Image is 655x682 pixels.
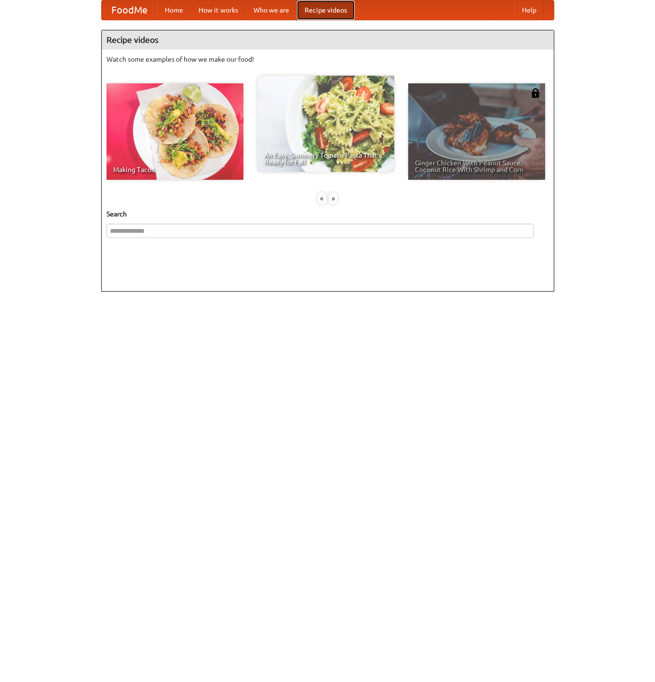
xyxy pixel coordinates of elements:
p: Watch some examples of how we make our food! [107,54,549,64]
h5: Search [107,209,549,219]
img: 483408.png [531,88,540,98]
a: Who we are [246,0,297,20]
a: FoodMe [102,0,157,20]
span: Making Tacos [113,166,237,173]
a: How it works [191,0,246,20]
a: Help [514,0,544,20]
span: An Easy, Summery Tomato Pasta That's Ready for Fall [264,152,388,165]
div: » [329,192,337,204]
a: Home [157,0,191,20]
a: Recipe videos [297,0,355,20]
a: An Easy, Summery Tomato Pasta That's Ready for Fall [257,76,394,172]
h4: Recipe videos [102,30,554,50]
div: « [318,192,326,204]
a: Making Tacos [107,83,243,180]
